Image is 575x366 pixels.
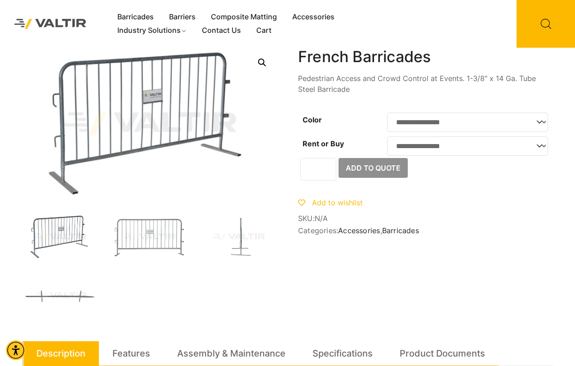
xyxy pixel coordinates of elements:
div: Accessibility Menu [6,340,26,360]
a: Accessories [338,226,380,235]
a: Barriers [161,10,203,24]
a: Composite Matting [203,10,285,24]
a: Industry Solutions [110,24,195,37]
label: Color [303,115,322,124]
a: Assembly & Maintenance [177,341,285,366]
h1: French Barricades [298,48,553,66]
img: FrenchBar_Side.jpg [201,214,277,260]
img: Valtir Rentals [7,11,94,36]
span: Categories: , [298,226,553,235]
a: Barricades [110,10,161,24]
a: Accessories [285,10,342,24]
img: FrenchBar_Top.jpg [22,273,98,319]
a: Description [36,341,85,366]
input: Product quantity [300,158,336,181]
p: Pedestrian Access and Crowd Control at Events. 1-3/8″ x 14 Ga. Tube Steel Barricade [298,73,553,95]
a: Add to wishlist [298,198,363,207]
a: Product Documents [400,341,485,366]
span: Add to wishlist [312,198,363,207]
a: Specifications [312,341,373,366]
span: SKU: [298,214,553,223]
a: Cart [249,24,279,37]
img: FrenchBar_3Q-1.jpg [22,214,98,260]
a: Barricades [382,226,419,235]
img: FrenchBar_Front-1.jpg [112,214,188,260]
a: Contact Us [194,24,249,37]
button: Add to Quote [339,158,408,178]
label: Rent or Buy [303,139,344,148]
a: Features [112,341,150,366]
span: N/A [315,214,328,223]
